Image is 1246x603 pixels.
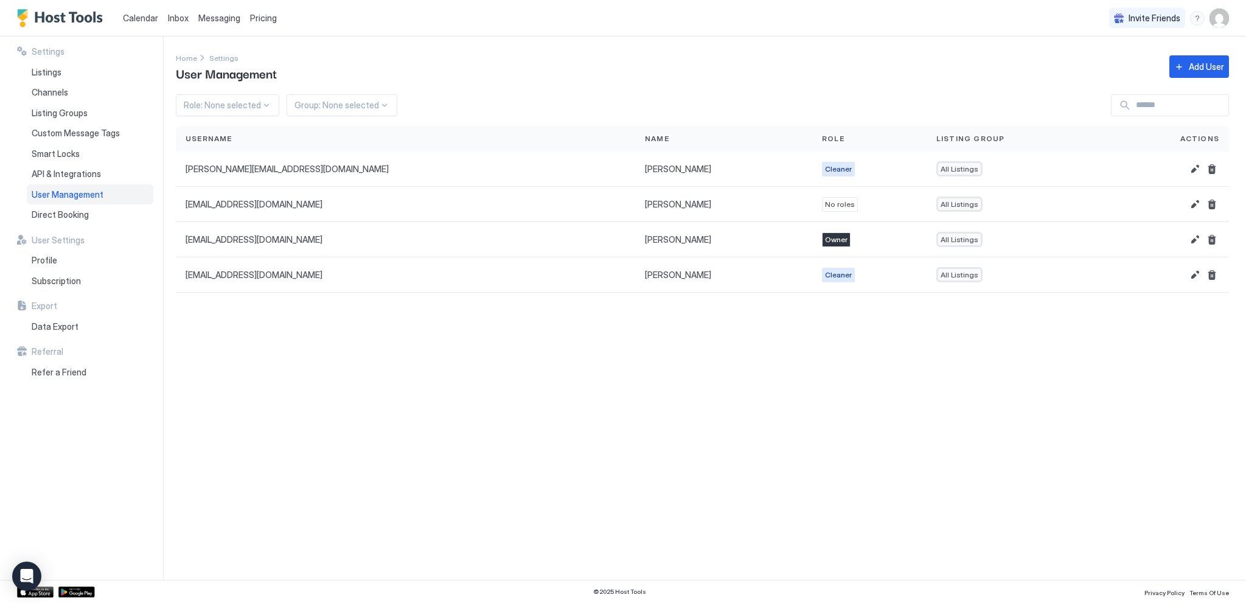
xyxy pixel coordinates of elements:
[941,235,978,244] span: All Listings
[32,209,89,220] span: Direct Booking
[186,133,232,144] span: Username
[1189,589,1229,596] span: Terms Of Use
[593,588,646,596] span: © 2025 Host Tools
[32,46,64,57] span: Settings
[825,234,847,245] span: Owner
[1188,232,1202,247] button: Edit
[825,164,852,175] span: Cleaner
[198,12,240,24] a: Messaging
[168,12,189,24] a: Inbox
[941,270,978,279] span: All Listings
[1188,197,1202,212] button: Edit
[12,562,41,591] div: Open Intercom Messenger
[250,13,277,24] span: Pricing
[27,144,153,164] a: Smart Locks
[1129,13,1180,24] span: Invite Friends
[32,321,78,332] span: Data Export
[1189,585,1229,598] a: Terms Of Use
[1190,11,1205,26] div: menu
[176,51,197,64] a: Home
[32,87,68,98] span: Channels
[27,184,153,205] a: User Management
[825,270,852,281] span: Cleaner
[1209,9,1229,28] div: User profile
[17,9,108,27] a: Host Tools Logo
[32,67,61,78] span: Listings
[32,128,120,139] span: Custom Message Tags
[176,64,277,82] span: User Management
[186,199,322,210] span: [EMAIL_ADDRESS][DOMAIN_NAME]
[27,62,153,83] a: Listings
[1205,162,1219,176] button: Delete
[32,235,85,246] span: User Settings
[645,164,711,175] span: [PERSON_NAME]
[168,13,189,23] span: Inbox
[27,271,153,291] a: Subscription
[27,123,153,144] a: Custom Message Tags
[209,51,238,64] div: Breadcrumb
[1188,268,1202,282] button: Edit
[941,164,978,173] span: All Listings
[123,12,158,24] a: Calendar
[198,13,240,23] span: Messaging
[58,587,95,598] a: Google Play Store
[32,301,57,312] span: Export
[27,316,153,337] a: Data Export
[645,199,711,210] span: [PERSON_NAME]
[1144,585,1185,598] a: Privacy Policy
[27,250,153,271] a: Profile
[27,204,153,225] a: Direct Booking
[209,54,238,63] span: Settings
[645,270,711,281] span: [PERSON_NAME]
[209,51,238,64] a: Settings
[32,346,63,357] span: Referral
[186,234,322,245] span: [EMAIL_ADDRESS][DOMAIN_NAME]
[645,234,711,245] span: [PERSON_NAME]
[645,133,669,144] span: Name
[822,133,844,144] span: Role
[1169,55,1229,78] button: Add User
[32,148,80,159] span: Smart Locks
[32,108,88,119] span: Listing Groups
[1189,60,1224,73] div: Add User
[1205,232,1219,247] button: Delete
[17,587,54,598] a: App Store
[1205,268,1219,282] button: Delete
[825,199,855,210] span: No roles
[27,82,153,103] a: Channels
[186,164,389,175] span: [PERSON_NAME][EMAIL_ADDRESS][DOMAIN_NAME]
[941,200,978,209] span: All Listings
[27,164,153,184] a: API & Integrations
[123,13,158,23] span: Calendar
[186,270,322,281] span: [EMAIL_ADDRESS][DOMAIN_NAME]
[1131,95,1228,116] input: Input Field
[936,133,1005,144] span: Listing Group
[1205,197,1219,212] button: Delete
[1144,589,1185,596] span: Privacy Policy
[27,362,153,383] a: Refer a Friend
[176,51,197,64] div: Breadcrumb
[27,103,153,124] a: Listing Groups
[1180,133,1219,144] span: Actions
[32,367,86,378] span: Refer a Friend
[32,189,103,200] span: User Management
[32,276,81,287] span: Subscription
[32,169,101,180] span: API & Integrations
[32,255,57,266] span: Profile
[1188,162,1202,176] button: Edit
[176,54,197,63] span: Home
